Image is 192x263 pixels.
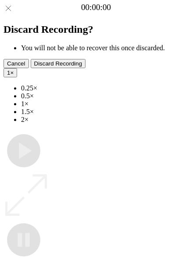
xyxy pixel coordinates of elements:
[21,92,188,100] li: 0.5×
[4,24,188,35] h2: Discard Recording?
[21,108,188,116] li: 1.5×
[31,59,86,68] button: Discard Recording
[4,68,17,77] button: 1×
[7,69,10,76] span: 1
[21,84,188,92] li: 0.25×
[21,100,188,108] li: 1×
[4,59,29,68] button: Cancel
[21,44,188,52] li: You will not be able to recover this once discarded.
[21,116,188,124] li: 2×
[81,3,111,12] a: 00:00:00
